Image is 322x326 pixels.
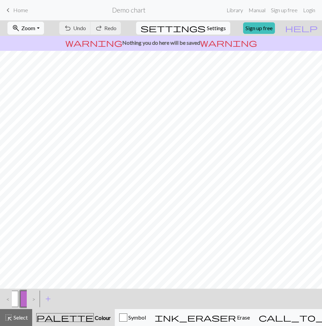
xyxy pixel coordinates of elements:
span: zoom_in [12,23,20,33]
a: Sign up free [243,22,275,34]
button: Symbol [115,309,150,326]
span: settings [141,23,206,33]
span: Settings [207,24,226,32]
p: Nothing you do here will be saved [3,39,319,47]
button: Zoom [7,22,44,35]
a: Library [224,3,246,17]
span: Colour [94,314,111,321]
span: palette [37,313,93,322]
span: ink_eraser [155,313,236,322]
button: Erase [150,309,254,326]
span: Symbol [127,314,146,321]
span: Select [13,314,28,321]
i: Settings [141,24,206,32]
span: warning [65,38,122,47]
h2: Demo chart [112,6,146,14]
button: Colour [32,309,115,326]
a: Home [4,4,28,16]
div: < [1,290,12,308]
a: Manual [246,3,268,17]
span: Zoom [21,25,35,31]
a: Sign up free [268,3,300,17]
button: SettingsSettings [136,22,230,35]
span: keyboard_arrow_left [4,5,12,15]
span: Erase [236,314,250,321]
a: Login [300,3,318,17]
span: warning [200,38,257,47]
span: help [285,23,318,33]
span: add [44,294,52,304]
span: highlight_alt [4,313,13,322]
span: Home [13,7,28,13]
div: > [27,290,38,308]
